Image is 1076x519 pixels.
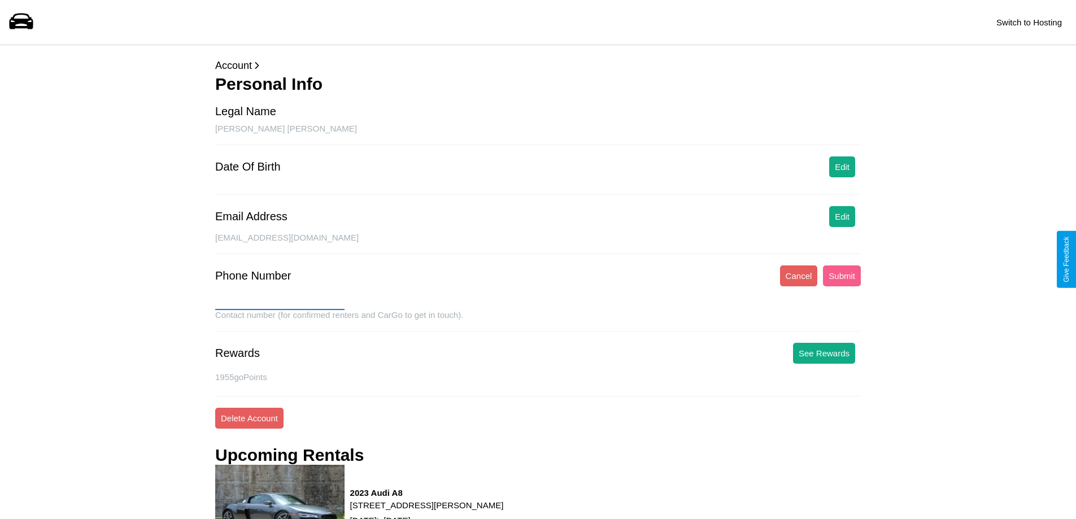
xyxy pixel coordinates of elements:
[215,160,281,173] div: Date Of Birth
[793,343,855,364] button: See Rewards
[215,269,291,282] div: Phone Number
[215,369,861,385] p: 1955 goPoints
[829,156,855,177] button: Edit
[215,105,276,118] div: Legal Name
[829,206,855,227] button: Edit
[215,347,260,360] div: Rewards
[215,210,287,223] div: Email Address
[823,265,861,286] button: Submit
[350,498,504,513] p: [STREET_ADDRESS][PERSON_NAME]
[215,408,284,429] button: Delete Account
[1062,237,1070,282] div: Give Feedback
[215,124,861,145] div: [PERSON_NAME] [PERSON_NAME]
[215,446,364,465] h3: Upcoming Rentals
[215,75,861,94] h3: Personal Info
[215,233,861,254] div: [EMAIL_ADDRESS][DOMAIN_NAME]
[215,56,861,75] p: Account
[780,265,818,286] button: Cancel
[991,12,1068,33] button: Switch to Hosting
[215,310,861,332] div: Contact number (for confirmed renters and CarGo to get in touch).
[350,488,504,498] h3: 2023 Audi A8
